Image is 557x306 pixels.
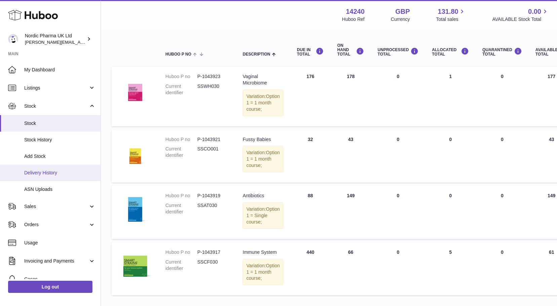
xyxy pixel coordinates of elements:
[243,146,283,172] div: Variation:
[246,263,280,281] span: Option 1 = 1 month course;
[337,43,364,57] div: ON HAND Total
[246,94,280,112] span: Option 1 = 1 month course;
[371,242,425,296] td: 0
[24,153,95,160] span: Add Stock
[501,249,504,255] span: 0
[371,130,425,183] td: 0
[197,259,229,272] dd: SSCF030
[243,249,283,256] div: Immune System
[377,47,419,57] div: UNPROCESSED Total
[243,193,283,199] div: Antibiotics
[197,202,229,215] dd: SSAT030
[24,222,88,228] span: Orders
[330,186,371,239] td: 149
[8,34,18,44] img: joe.plant@parapharmdev.com
[165,73,197,80] dt: Huboo P no
[197,83,229,96] dd: SSWH030
[436,16,466,23] span: Total sales
[8,281,92,293] a: Log out
[482,47,522,57] div: QUARANTINED Total
[165,146,197,159] dt: Current identifier
[243,259,283,285] div: Variation:
[197,193,229,199] dd: P-1043919
[243,136,283,143] div: Fussy Babies
[246,150,280,168] span: Option 1 = 1 month course;
[492,16,549,23] span: AVAILABLE Stock Total
[501,137,504,142] span: 0
[425,130,476,183] td: 0
[165,83,197,96] dt: Current identifier
[165,249,197,256] dt: Huboo P no
[165,259,197,272] dt: Current identifier
[118,136,152,170] img: product image
[290,186,330,239] td: 88
[436,7,466,23] a: 131.80 Total sales
[243,202,283,229] div: Variation:
[501,74,504,79] span: 0
[290,130,330,183] td: 32
[528,7,541,16] span: 0.00
[118,193,152,226] img: product image
[243,52,270,57] span: Description
[330,130,371,183] td: 43
[425,242,476,296] td: 5
[330,242,371,296] td: 66
[197,136,229,143] dd: P-1043921
[342,16,365,23] div: Huboo Ref
[24,85,88,91] span: Listings
[432,47,469,57] div: ALLOCATED Total
[371,186,425,239] td: 0
[165,193,197,199] dt: Huboo P no
[165,52,191,57] span: Huboo P no
[330,67,371,126] td: 178
[243,73,283,86] div: Vaginal Microbiome
[24,203,88,210] span: Sales
[165,202,197,215] dt: Current identifier
[501,193,504,198] span: 0
[290,67,330,126] td: 176
[197,73,229,80] dd: P-1043923
[24,240,95,246] span: Usage
[346,7,365,16] strong: 14240
[24,186,95,193] span: ASN Uploads
[297,47,324,57] div: DUE IN TOTAL
[25,39,135,45] span: [PERSON_NAME][EMAIL_ADDRESS][DOMAIN_NAME]
[24,103,88,109] span: Stock
[243,90,283,116] div: Variation:
[24,170,95,176] span: Delivery History
[24,137,95,143] span: Stock History
[25,33,85,45] div: Nordic Pharma UK Ltd
[165,136,197,143] dt: Huboo P no
[118,249,152,283] img: product image
[197,249,229,256] dd: P-1043917
[395,7,410,16] strong: GBP
[425,67,476,126] td: 1
[438,7,458,16] span: 131.80
[290,242,330,296] td: 440
[24,67,95,73] span: My Dashboard
[118,73,152,107] img: product image
[24,258,88,264] span: Invoicing and Payments
[371,67,425,126] td: 0
[425,186,476,239] td: 0
[391,16,410,23] div: Currency
[246,206,280,225] span: Option 1 = Single course;
[492,7,549,23] a: 0.00 AVAILABLE Stock Total
[197,146,229,159] dd: SSCO001
[24,276,95,282] span: Cases
[24,120,95,127] span: Stock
